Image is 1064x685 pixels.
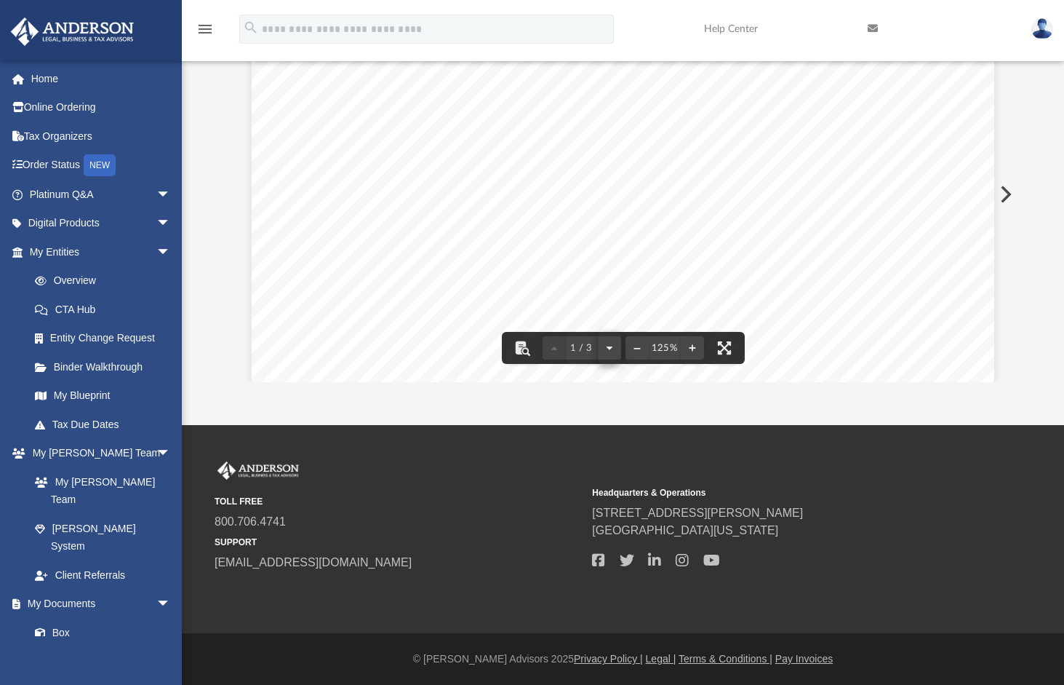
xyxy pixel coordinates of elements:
a: My [PERSON_NAME] Team [20,467,178,514]
a: Entity Change Request [20,324,193,353]
a: Pay Invoices [775,653,833,665]
i: search [243,20,259,36]
a: Privacy Policy | [574,653,643,665]
a: Platinum Q&Aarrow_drop_down [10,180,193,209]
a: [STREET_ADDRESS][PERSON_NAME] [592,507,803,519]
i: menu [196,20,214,38]
a: My Blueprint [20,381,185,411]
button: Toggle findbar [506,332,538,364]
button: Zoom out [625,332,649,364]
a: 800.706.4741 [215,515,286,528]
button: Enter fullscreen [708,332,740,364]
a: Tax Due Dates [20,410,193,439]
div: NEW [84,154,116,176]
a: My [PERSON_NAME] Teamarrow_drop_down [10,439,185,468]
a: Terms & Conditions | [679,653,772,665]
a: Client Referrals [20,561,185,590]
a: Overview [20,266,193,296]
button: 1 / 3 [566,332,598,364]
span: arrow_drop_down [156,439,185,469]
a: CTA Hub [20,295,193,324]
small: TOLL FREE [215,495,582,508]
span: 1 / 3 [566,344,598,353]
a: My Entitiesarrow_drop_down [10,237,193,266]
span: arrow_drop_down [156,590,185,619]
a: My Documentsarrow_drop_down [10,590,185,619]
button: Zoom in [681,332,704,364]
div: © [PERSON_NAME] Advisors 2025 [182,652,1064,667]
div: File preview [226,7,1020,382]
a: Order StatusNEW [10,151,193,181]
small: Headquarters & Operations [592,486,959,499]
a: Home [10,64,193,93]
button: Next page [598,332,621,364]
a: [PERSON_NAME] System [20,514,185,561]
a: Legal | [646,653,676,665]
div: Document Viewer [226,7,1020,382]
a: Box [20,618,178,647]
div: Current zoom level [649,344,681,353]
button: Next File [988,174,1020,215]
span: arrow_drop_down [156,209,185,239]
span: arrow_drop_down [156,180,185,210]
img: Anderson Advisors Platinum Portal [215,462,302,480]
img: Anderson Advisors Platinum Portal [7,17,138,46]
a: Tax Organizers [10,122,193,151]
a: [EMAIL_ADDRESS][DOMAIN_NAME] [215,556,412,569]
a: menu [196,28,214,38]
a: [GEOGRAPHIC_DATA][US_STATE] [592,524,778,536]
a: Online Ordering [10,93,193,122]
a: Digital Productsarrow_drop_down [10,209,193,238]
img: User Pic [1031,18,1053,39]
a: Binder Walkthrough [20,352,193,381]
span: arrow_drop_down [156,237,185,267]
small: SUPPORT [215,536,582,549]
